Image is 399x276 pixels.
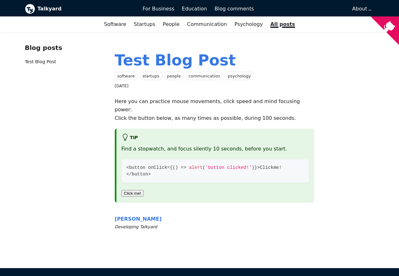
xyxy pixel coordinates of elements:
a: software [114,72,138,80]
a: About [352,6,371,12]
div: Blog posts [25,43,105,53]
button: Click me! [121,190,144,197]
h5: tip [121,134,309,142]
b: Talkyard [38,5,134,13]
a: communication [186,72,223,80]
a: For Business [139,3,178,14]
a: people [164,72,184,80]
a: Blog comments [211,3,258,14]
a: Test Blog Post [25,59,56,64]
nav: Blog recent posts navigation [25,43,105,71]
a: startups [140,72,162,80]
span: [PERSON_NAME] [115,216,162,222]
a: Startups [130,19,159,30]
p: Find a stopwatch, and focus silently 10 seconds, before you start. [121,145,309,153]
span: ) [252,165,255,170]
a: Test Blog Post [115,51,236,69]
span: { [170,165,173,170]
span: => [181,165,186,170]
span: me [273,165,279,170]
span: ! [279,165,282,170]
span: < [126,172,129,177]
span: ( [173,165,175,170]
time: [DATE] [115,83,129,88]
p: Here you can practice mouse movements, click speed and mind focusing power: Click the button belo... [115,97,314,122]
small: Developing Talkyard [115,224,314,230]
span: alert [189,165,202,170]
a: Communication [183,19,231,30]
span: For Business [143,6,174,12]
span: button [132,172,148,177]
a: Talkyard logoTalkyard [25,4,134,14]
a: All posts [267,19,299,30]
span: > [257,165,260,170]
span: button onClick [129,165,167,170]
span: Education [182,6,207,12]
span: > [148,172,151,177]
a: psychology [225,72,254,80]
span: ( [202,165,205,170]
a: People [159,19,183,30]
span: / [129,172,132,177]
span: ) [175,165,178,170]
img: Talkyard logo [25,4,35,14]
a: Psychology [231,19,267,30]
span: Blog comments [214,6,254,12]
span: Click [260,165,273,170]
span: = [167,165,170,170]
span: } [254,165,257,170]
a: Education [178,3,211,14]
span: 'button clicked!' [205,165,252,170]
span: < [126,165,129,170]
a: Software [100,19,130,30]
